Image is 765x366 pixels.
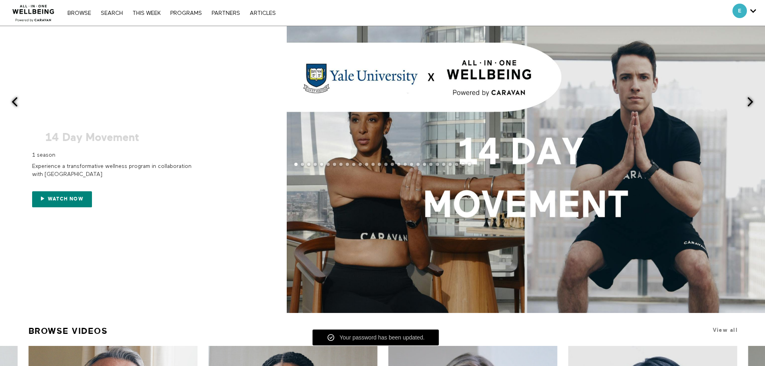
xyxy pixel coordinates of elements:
[208,10,244,16] a: PARTNERS
[63,9,279,17] nav: Primary
[246,10,280,16] a: ARTICLES
[713,327,738,333] a: View all
[335,333,425,341] div: Your password has been updated.
[129,10,165,16] a: THIS WEEK
[327,333,335,341] img: check-mark
[97,10,127,16] a: Search
[29,323,108,339] a: Browse Videos
[63,10,95,16] a: Browse
[166,10,206,16] a: PROGRAMS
